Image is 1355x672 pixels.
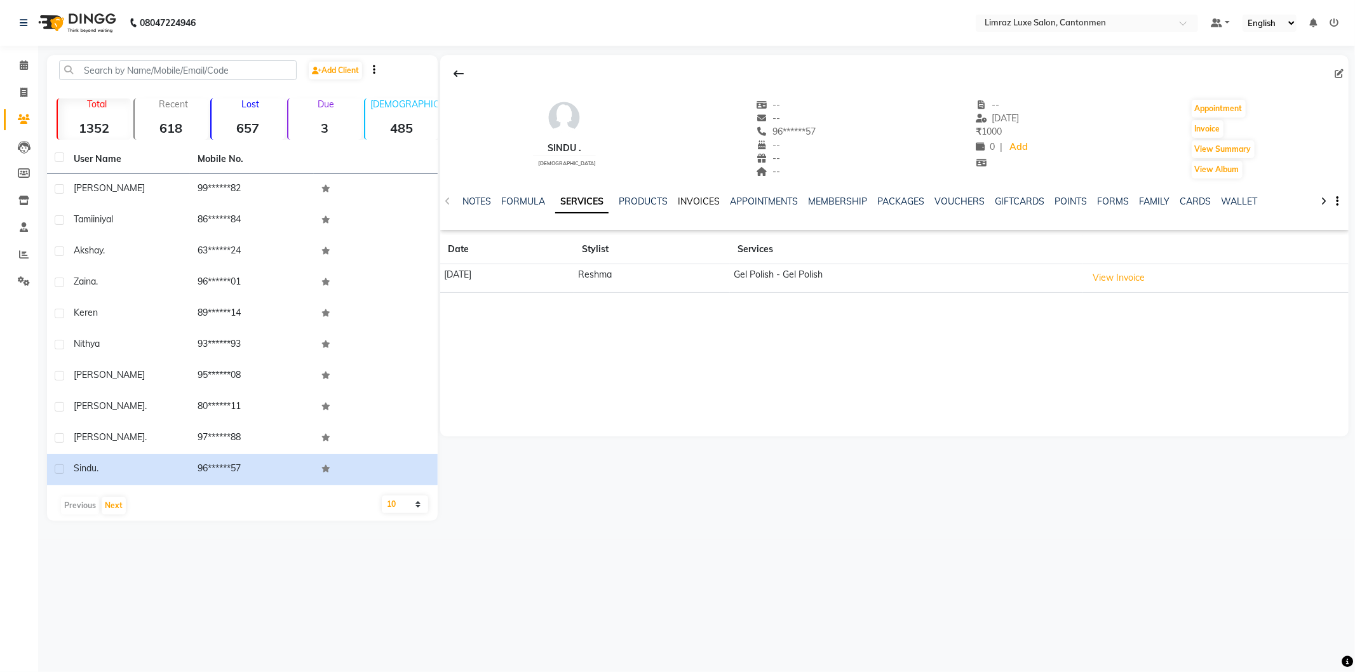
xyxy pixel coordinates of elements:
[59,60,297,80] input: Search by Name/Mobile/Email/Code
[878,196,925,207] a: PACKAGES
[74,213,113,225] span: Tamiiniyal
[730,264,1083,293] td: Gel Polish - Gel Polish
[145,431,147,443] span: .
[66,145,190,174] th: User Name
[74,245,103,256] span: Akshay
[730,196,799,207] a: APPOINTMENTS
[533,142,596,155] div: Sindu .
[140,5,196,41] b: 08047224946
[212,120,285,136] strong: 657
[190,145,314,174] th: Mobile No.
[370,98,438,110] p: [DEMOGRAPHIC_DATA]
[1087,268,1150,288] button: View Invoice
[756,99,780,111] span: --
[440,235,574,264] th: Date
[756,112,780,124] span: --
[365,120,438,136] strong: 485
[756,152,780,164] span: --
[756,166,780,177] span: --
[1192,120,1224,138] button: Invoice
[1098,196,1129,207] a: FORMS
[74,338,100,349] span: Nithya
[140,98,208,110] p: Recent
[445,62,472,86] div: Back to Client
[1192,161,1243,178] button: View Album
[291,98,361,110] p: Due
[462,196,491,207] a: NOTES
[74,182,145,194] span: [PERSON_NAME]
[1140,196,1170,207] a: FAMILY
[97,462,98,474] span: .
[976,126,1002,137] span: 1000
[1180,196,1211,207] a: CARDS
[935,196,985,207] a: VOUCHERS
[1008,138,1030,156] a: Add
[74,400,145,412] span: [PERSON_NAME]
[1000,140,1002,154] span: |
[976,99,1000,111] span: --
[96,276,98,287] span: .
[976,112,1020,124] span: [DATE]
[102,497,126,514] button: Next
[574,235,730,264] th: Stylist
[619,196,668,207] a: PRODUCTS
[309,62,362,79] a: Add Client
[135,120,208,136] strong: 618
[217,98,285,110] p: Lost
[730,235,1083,264] th: Services
[145,400,147,412] span: .
[976,126,981,137] span: ₹
[1055,196,1088,207] a: POINTS
[995,196,1045,207] a: GIFTCARDS
[555,191,609,213] a: SERVICES
[809,196,868,207] a: MEMBERSHIP
[545,98,583,137] img: avatar
[538,160,596,166] span: [DEMOGRAPHIC_DATA]
[1222,196,1258,207] a: WALLET
[574,264,730,293] td: Reshma
[58,120,131,136] strong: 1352
[1192,100,1246,118] button: Appointment
[74,307,98,318] span: keren
[74,276,96,287] span: Zaina
[288,120,361,136] strong: 3
[63,98,131,110] p: Total
[678,196,720,207] a: INVOICES
[74,369,145,380] span: [PERSON_NAME]
[74,431,145,443] span: [PERSON_NAME]
[756,139,780,151] span: --
[103,245,105,256] span: .
[74,462,97,474] span: Sindu
[32,5,119,41] img: logo
[501,196,545,207] a: FORMULA
[440,264,574,293] td: [DATE]
[976,141,995,152] span: 0
[1192,140,1255,158] button: View Summary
